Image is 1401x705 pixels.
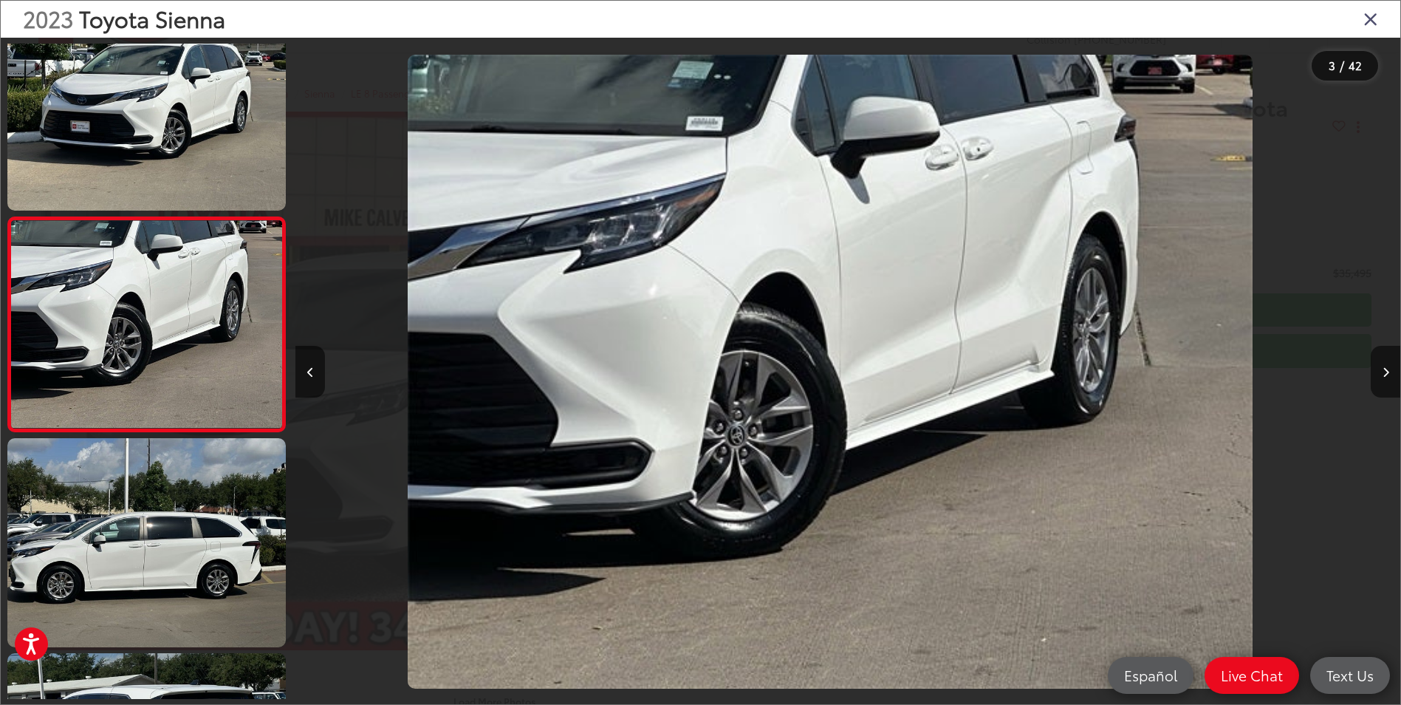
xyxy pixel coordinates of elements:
[1371,346,1400,398] button: Next image
[1349,57,1362,73] span: 42
[408,55,1253,689] img: 2023 Toyota Sienna LE 8 Passenger
[8,220,284,428] img: 2023 Toyota Sienna LE 8 Passenger
[1117,666,1185,684] span: Español
[1363,9,1378,28] i: Close gallery
[1213,666,1290,684] span: Live Chat
[1338,61,1346,71] span: /
[1329,57,1335,73] span: 3
[1319,666,1381,684] span: Text Us
[1108,657,1193,694] a: Español
[1205,657,1299,694] a: Live Chat
[79,2,225,34] span: Toyota Sienna
[4,436,289,649] img: 2023 Toyota Sienna LE 8 Passenger
[1310,657,1390,694] a: Text Us
[278,55,1383,689] div: 2023 Toyota Sienna LE 8 Passenger 2
[23,2,73,34] span: 2023
[295,346,325,398] button: Previous image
